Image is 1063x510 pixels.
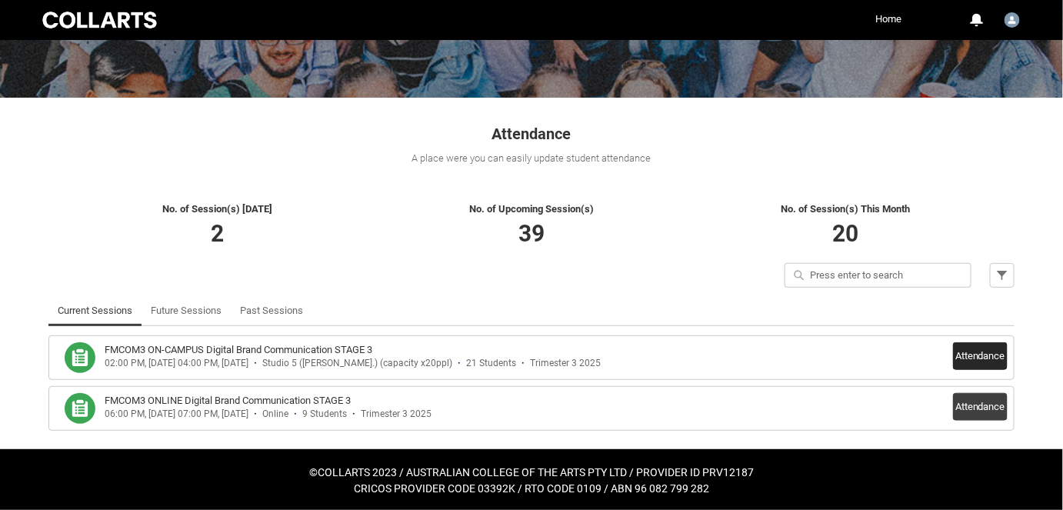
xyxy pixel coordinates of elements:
div: Trimester 3 2025 [530,358,601,369]
div: Trimester 3 2025 [361,408,432,420]
input: Press enter to search [785,263,971,288]
div: 21 Students [466,358,516,369]
div: 02:00 PM, [DATE] 04:00 PM, [DATE] [105,358,248,369]
div: 06:00 PM, [DATE] 07:00 PM, [DATE] [105,408,248,420]
div: 9 Students [302,408,347,420]
span: No. of Upcoming Session(s) [469,203,594,215]
h3: FMCOM3 ON-CAMPUS Digital Brand Communication STAGE 3 [105,342,372,358]
li: Future Sessions [142,295,231,326]
button: Attendance [953,342,1008,370]
img: Richard.McCoy [1005,12,1020,28]
span: No. of Session(s) This Month [781,203,910,215]
a: Home [871,8,905,31]
div: Studio 5 ([PERSON_NAME].) (capacity x20ppl) [262,358,452,369]
div: A place were you can easily update student attendance [48,151,1015,166]
a: Future Sessions [151,295,222,326]
li: Past Sessions [231,295,312,326]
span: 20 [832,220,858,247]
li: Current Sessions [48,295,142,326]
div: Online [262,408,288,420]
a: Current Sessions [58,295,132,326]
button: Filter [990,263,1015,288]
span: 2 [212,220,225,247]
span: Attendance [492,125,571,143]
h3: FMCOM3 ONLINE Digital Brand Communication STAGE 3 [105,393,351,408]
a: Past Sessions [240,295,303,326]
button: Attendance [953,393,1008,421]
span: 39 [518,220,545,247]
button: User Profile Richard.McCoy [1001,6,1024,31]
span: No. of Session(s) [DATE] [163,203,273,215]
